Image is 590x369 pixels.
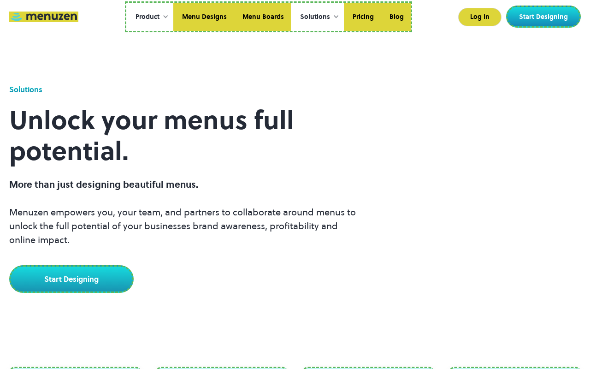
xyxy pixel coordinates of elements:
div: Solutions [300,12,330,22]
a: Start Designing [9,265,134,293]
a: Menu Boards [234,3,291,31]
div: Product [136,12,159,22]
a: Start Designing [506,6,581,28]
h1: Unlock your menus full potential. [9,105,363,167]
div: Product [126,3,173,31]
a: Blog [381,3,411,31]
a: Log In [458,8,501,26]
div: Solutions [9,84,42,95]
span: More than just designing beautiful menus. [9,178,198,191]
a: Pricing [344,3,381,31]
a: Menu Designs [173,3,234,31]
p: Menuzen empowers you, your team, and partners to collaborate around menus to unlock the full pote... [9,178,363,247]
div: Solutions [291,3,344,31]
